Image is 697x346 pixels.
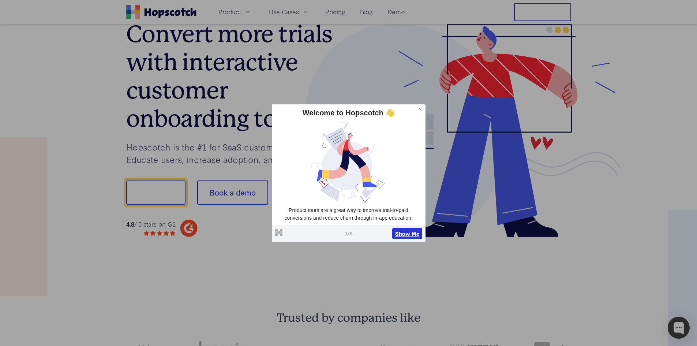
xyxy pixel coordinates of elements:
p: Hopscotch is the #1 for SaaS customer onboarding. Educate users, increase adoption, and reduce ch... [126,141,349,166]
h1: Convert more trials with interactive customer onboarding tours [126,20,349,133]
a: Home [126,5,196,19]
button: Show me! [126,181,186,205]
span: Product [218,7,241,16]
button: Free Trial [514,3,571,21]
button: Product [214,6,256,18]
span: 1 / 5 [345,230,352,237]
a: Blog [357,6,376,18]
div: / 5 stars on G2 [126,220,176,229]
a: Pricing [322,6,348,18]
button: Book a demo [197,181,268,205]
h2: Trusted by companies like [79,311,618,325]
strong: 4.8 [126,220,134,228]
img: dtvkmnrd7ysugpuhd2bz.jpg [275,120,422,203]
button: Use Cases [265,6,314,18]
div: Welcome to Hopscotch 👋 [275,107,422,118]
button: Show Me [392,228,422,239]
p: Product tours are a great way to improve trial-to-paid conversions and reduce churn through in-ap... [275,206,422,222]
a: Demo [385,6,408,18]
span: Use Cases [269,7,299,16]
